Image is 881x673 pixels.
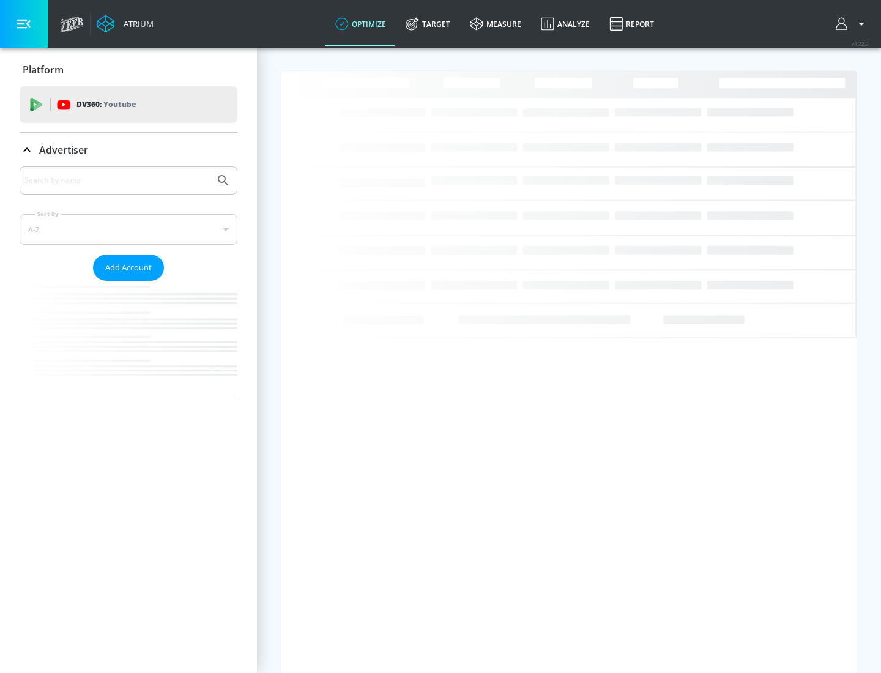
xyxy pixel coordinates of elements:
p: Advertiser [39,143,88,157]
div: Advertiser [20,133,237,167]
nav: list of Advertiser [20,281,237,400]
label: Sort By [35,210,61,218]
a: Atrium [97,15,154,33]
span: v 4.22.2 [852,40,869,47]
a: measure [460,2,531,46]
p: Platform [23,63,64,76]
div: DV360: Youtube [20,86,237,123]
input: Search by name [24,173,210,188]
p: Youtube [103,98,136,111]
div: Advertiser [20,166,237,400]
span: Add Account [105,261,152,275]
div: Platform [20,53,237,87]
div: Atrium [119,18,154,29]
button: Add Account [93,255,164,281]
a: Analyze [531,2,600,46]
p: DV360: [76,98,136,111]
a: optimize [325,2,396,46]
a: Report [600,2,664,46]
a: Target [396,2,460,46]
div: A-Z [20,214,237,245]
